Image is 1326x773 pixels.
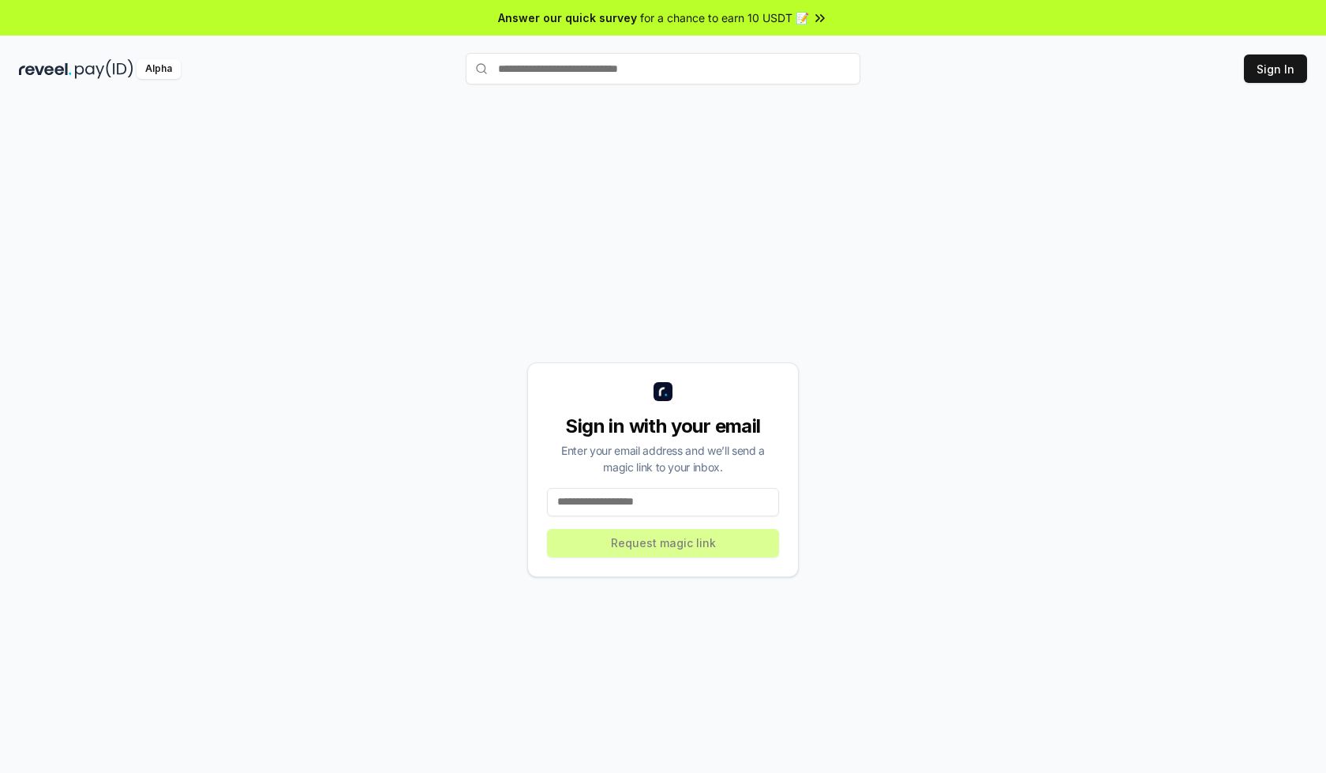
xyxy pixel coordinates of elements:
[547,414,779,439] div: Sign in with your email
[640,9,809,26] span: for a chance to earn 10 USDT 📝
[19,59,72,79] img: reveel_dark
[75,59,133,79] img: pay_id
[137,59,181,79] div: Alpha
[1244,54,1307,83] button: Sign In
[654,382,672,401] img: logo_small
[547,442,779,475] div: Enter your email address and we’ll send a magic link to your inbox.
[498,9,637,26] span: Answer our quick survey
